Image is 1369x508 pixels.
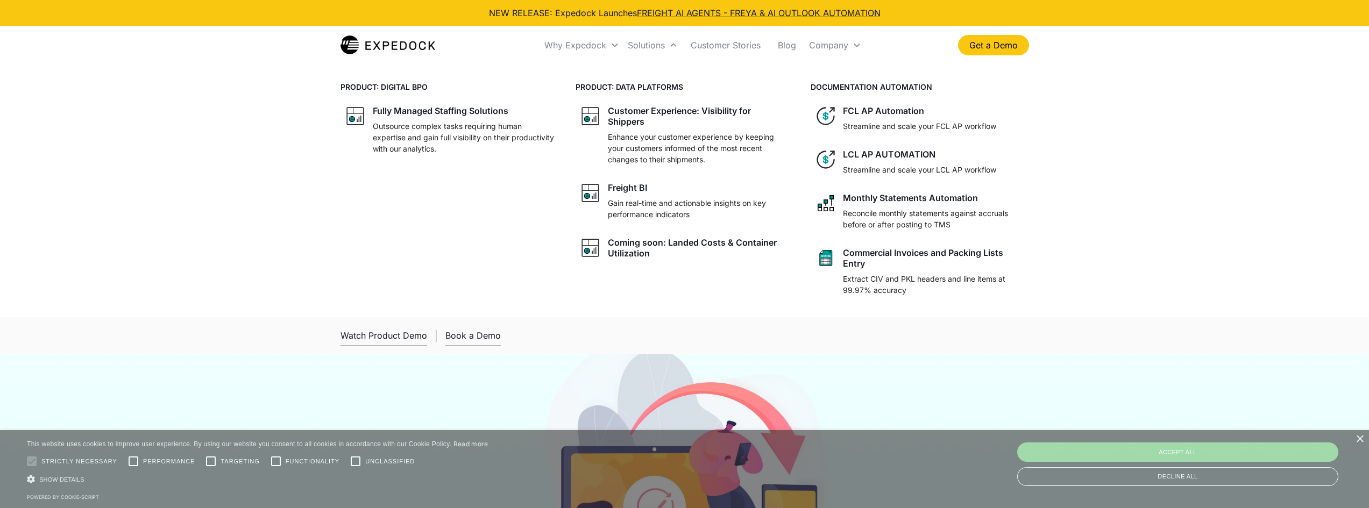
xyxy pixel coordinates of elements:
span: Unclassified [365,457,415,466]
div: LCL AP AUTOMATION [843,149,935,160]
img: graph icon [580,182,601,204]
a: FREIGHT AI AGENTS - FREYA & AI OUTLOOK AUTOMATION [637,8,881,18]
h4: PRODUCT: DATA PLATFORMS [576,81,793,92]
a: Powered by cookie-script [27,494,99,500]
div: Book a Demo [445,330,501,341]
span: Targeting [221,457,259,466]
a: graph iconCustomer Experience: Visibility for ShippersEnhance your customer experience by keeping... [576,101,793,169]
div: Show details [27,474,488,485]
a: open lightbox [341,326,427,346]
p: Enhance your customer experience by keeping your customers informed of the most recent changes to... [608,131,789,165]
h4: PRODUCT: DIGITAL BPO [341,81,558,92]
img: sheet icon [815,247,836,269]
a: home [341,34,436,56]
a: Read more [453,440,488,448]
a: graph iconComing soon: Landed Costs & Container Utilization [576,233,793,263]
img: graph icon [580,105,601,127]
div: Solutions [623,27,682,63]
div: FCL AP Automation [843,105,924,116]
div: Commercial Invoices and Packing Lists Entry [843,247,1024,269]
div: Monthly Statements Automation [843,192,978,203]
div: Close [1356,435,1364,443]
a: Blog [769,27,805,63]
img: dollar icon [815,149,836,170]
div: Freight BI [608,182,647,193]
span: This website uses cookies to improve user experience. By using our website you consent to all coo... [27,440,451,448]
p: Extract CIV and PKL headers and line items at 99.97% accuracy [843,273,1024,296]
div: Company [805,27,866,63]
div: Why Expedock [544,40,606,51]
div: Decline all [1017,467,1338,486]
img: graph icon [580,237,601,259]
div: Watch Product Demo [341,330,427,341]
iframe: Chat Widget [1315,456,1369,508]
p: Outsource complex tasks requiring human expertise and gain full visibility on their productivity ... [373,120,554,154]
h4: DOCUMENTATION AUTOMATION [811,81,1028,92]
span: Performance [143,457,195,466]
img: network like icon [815,192,836,214]
div: Fully Managed Staffing Solutions [373,105,508,116]
a: Customer Stories [682,27,769,63]
div: Why Expedock [540,27,623,63]
a: Get a Demo [958,35,1029,55]
span: Functionality [286,457,339,466]
a: network like iconMonthly Statements AutomationReconcile monthly statements against accruals befor... [811,188,1028,234]
img: Expedock Logo [341,34,436,56]
a: Book a Demo [445,326,501,346]
div: Solutions [628,40,665,51]
a: sheet iconCommercial Invoices and Packing Lists EntryExtract CIV and PKL headers and line items a... [811,243,1028,300]
div: Accept all [1017,442,1338,462]
img: dollar icon [815,105,836,127]
span: Show details [39,476,84,483]
div: Company [809,40,848,51]
div: Customer Experience: Visibility for Shippers [608,105,789,127]
div: Coming soon: Landed Costs & Container Utilization [608,237,789,259]
img: graph icon [345,105,366,127]
div: NEW RELEASE: Expedock Launches [489,6,881,19]
span: Strictly necessary [41,457,117,466]
p: Reconcile monthly statements against accruals before or after posting to TMS [843,208,1024,230]
a: graph iconFreight BIGain real-time and actionable insights on key performance indicators [576,178,793,224]
a: graph iconFully Managed Staffing SolutionsOutsource complex tasks requiring human expertise and g... [341,101,558,159]
p: Gain real-time and actionable insights on key performance indicators [608,197,789,220]
a: dollar iconFCL AP AutomationStreamline and scale your FCL AP workflow [811,101,1028,136]
p: Streamline and scale your LCL AP workflow [843,164,996,175]
div: Widget de chat [1315,456,1369,508]
a: dollar iconLCL AP AUTOMATIONStreamline and scale your LCL AP workflow [811,145,1028,180]
p: Streamline and scale your FCL AP workflow [843,120,996,132]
